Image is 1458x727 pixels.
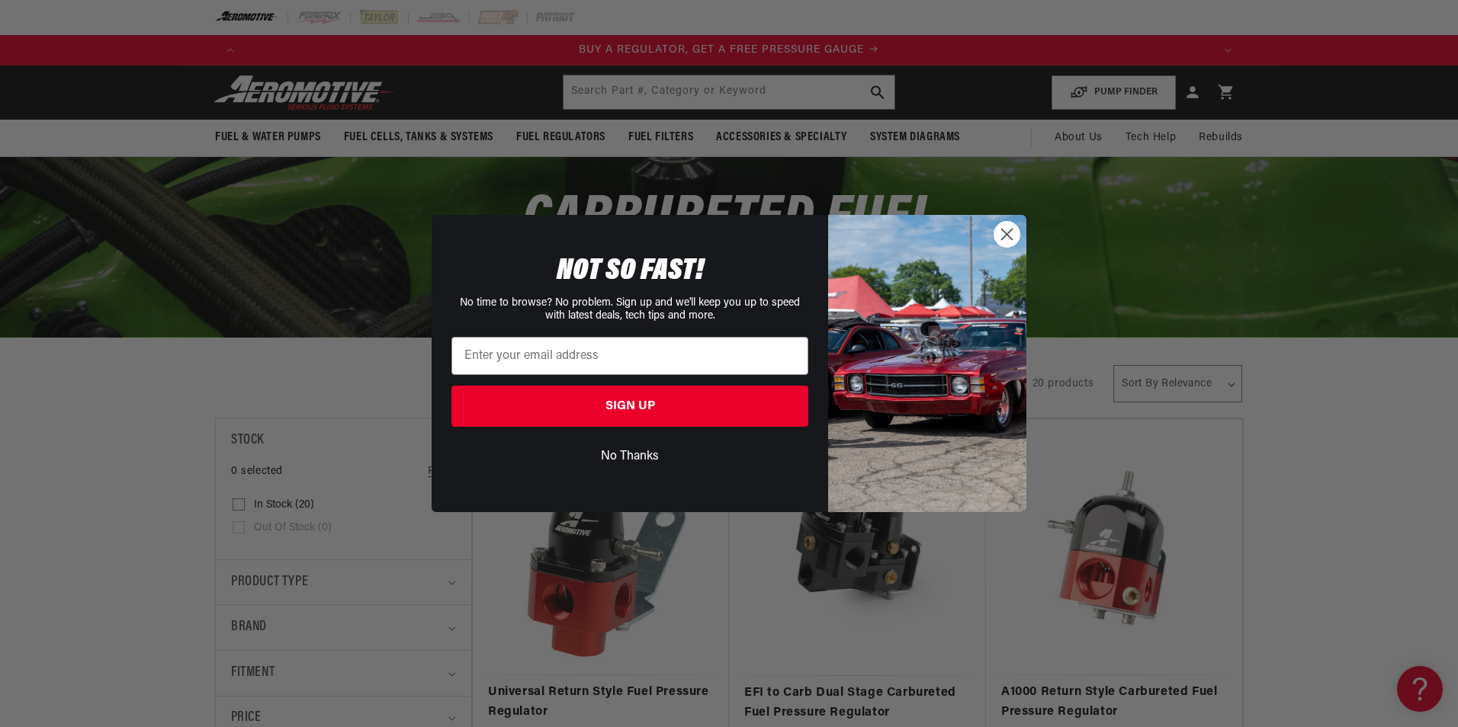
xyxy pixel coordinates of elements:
span: NOT SO FAST! [557,256,704,287]
input: Enter your email address [451,337,808,375]
span: No time to browse? No problem. Sign up and we'll keep you up to speed with latest deals, tech tip... [460,297,800,322]
img: 85cdd541-2605-488b-b08c-a5ee7b438a35.jpeg [828,215,1026,512]
button: Close dialog [994,221,1020,248]
button: SIGN UP [451,386,808,427]
button: No Thanks [451,442,808,471]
